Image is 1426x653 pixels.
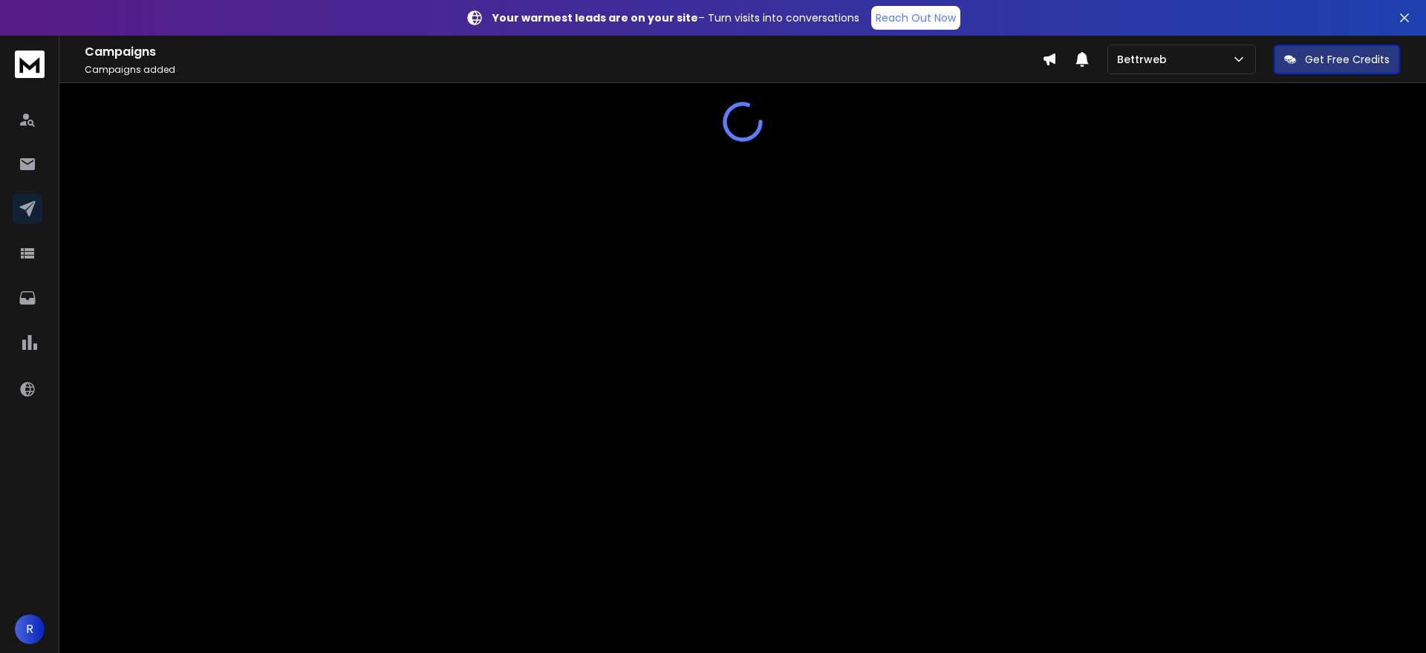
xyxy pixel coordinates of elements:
a: Reach Out Now [871,6,960,30]
strong: Your warmest leads are on your site [492,10,698,25]
button: Get Free Credits [1274,45,1400,74]
p: Get Free Credits [1305,52,1390,67]
button: R [15,614,45,644]
img: logo [15,51,45,78]
p: Reach Out Now [876,10,956,25]
p: Campaigns added [85,64,1042,76]
p: – Turn visits into conversations [492,10,859,25]
h1: Campaigns [85,43,1042,61]
p: Bettrweb [1117,52,1173,67]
